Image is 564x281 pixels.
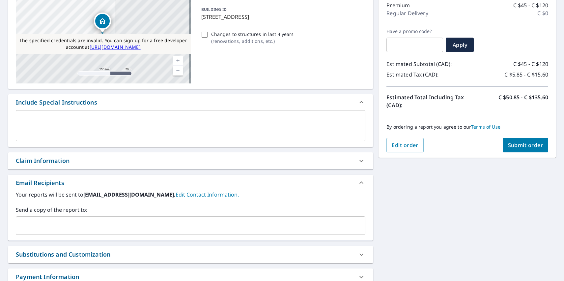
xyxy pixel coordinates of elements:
[211,31,294,38] p: Changes to structures in last 4 years
[8,246,373,263] div: Substitutions and Customization
[386,71,467,78] p: Estimated Tax (CAD):
[392,141,418,149] span: Edit order
[16,178,64,187] div: Email Recipients
[16,206,365,214] label: Send a copy of the report to:
[504,71,548,78] p: C $5.85 - C $15.60
[446,38,474,52] button: Apply
[386,60,467,68] p: Estimated Subtotal (CAD):
[16,34,191,54] div: The specified credentials are invalid. You can sign up for a free developer account at
[173,66,183,76] a: Current Level 17, Zoom Out
[16,98,97,107] div: Include Special Instructions
[94,13,111,33] div: Dropped pin, building 1, Residential property, 6100 Broadway Burnaby, BC V5B 2Y2
[386,93,467,109] p: Estimated Total Including Tax (CAD):
[90,44,141,50] a: [URL][DOMAIN_NAME]
[83,191,176,198] b: [EMAIL_ADDRESS][DOMAIN_NAME].
[498,93,548,109] p: C $50.85 - C $135.60
[201,7,227,12] p: BUILDING ID
[513,1,548,9] p: C $45 - C $120
[16,250,110,259] div: Substitutions and Customization
[508,141,543,149] span: Submit order
[211,38,294,45] p: ( renovations, additions, etc. )
[201,13,363,21] p: [STREET_ADDRESS]
[8,152,373,169] div: Claim Information
[503,138,549,152] button: Submit order
[451,41,468,48] span: Apply
[386,124,548,130] p: By ordering a report you agree to our
[471,124,500,130] a: Terms of Use
[537,9,548,17] p: C $0
[386,9,428,17] p: Regular Delivery
[513,60,548,68] p: C $45 - C $120
[173,56,183,66] a: Current Level 17, Zoom In
[16,34,191,54] div: The specified credentials are invalid. You can sign up for a free developer account at http://www...
[386,1,410,9] p: Premium
[8,94,373,110] div: Include Special Instructions
[16,156,70,165] div: Claim Information
[8,175,373,191] div: Email Recipients
[386,138,424,152] button: Edit order
[176,191,239,198] a: EditContactInfo
[386,28,443,34] label: Have a promo code?
[16,191,365,199] label: Your reports will be sent to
